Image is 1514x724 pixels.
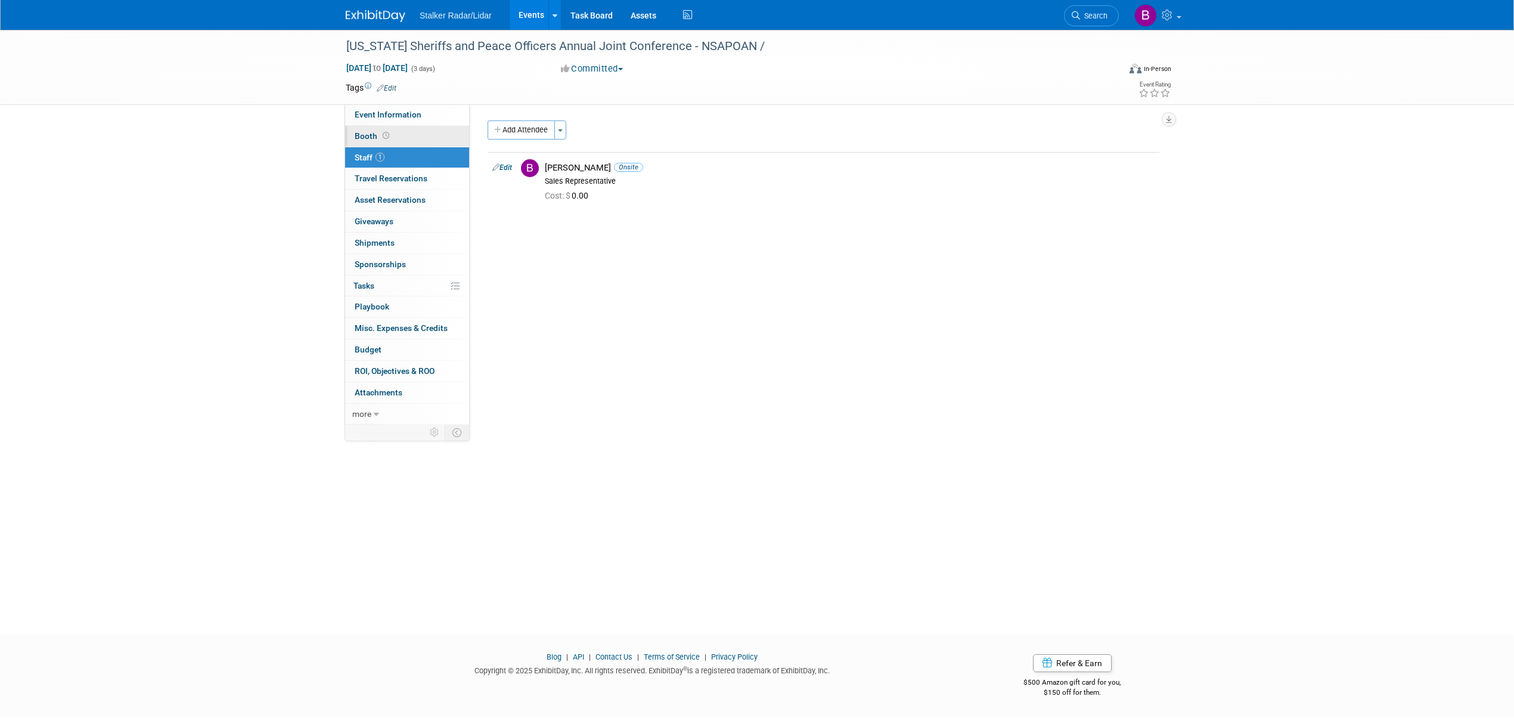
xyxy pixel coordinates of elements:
span: ROI, Objectives & ROO [355,366,435,376]
img: Brooke Journet [1134,4,1157,27]
span: more [352,409,371,419]
span: Cost: $ [545,191,572,200]
span: Misc. Expenses & Credits [355,323,448,333]
a: Travel Reservations [345,168,469,189]
div: Copyright © 2025 ExhibitDay, Inc. All rights reserved. ExhibitDay is a registered trademark of Ex... [346,663,958,676]
a: Staff1 [345,147,469,168]
span: Travel Reservations [355,174,427,183]
td: Tags [346,82,396,94]
span: | [634,652,642,661]
span: Staff [355,153,384,162]
a: Edit [492,163,512,172]
span: 0.00 [545,191,593,200]
sup: ® [683,666,687,672]
span: (3 days) [410,65,435,73]
span: Tasks [353,281,374,290]
div: [PERSON_NAME] [545,162,1155,174]
a: Giveaways [345,211,469,232]
span: Budget [355,345,381,354]
td: Personalize Event Tab Strip [424,425,445,440]
a: Sponsorships [345,254,469,275]
img: B.jpg [521,159,539,177]
div: $500 Amazon gift card for you, [976,670,1169,697]
div: [US_STATE] Sheriffs and Peace Officers Annual Joint Conference - NSAPOAN / [342,36,1101,57]
div: In-Person [1143,64,1171,73]
a: ROI, Objectives & ROO [345,361,469,382]
div: $150 off for them. [976,688,1169,698]
span: | [586,652,594,661]
span: Shipments [355,238,395,247]
a: Shipments [345,233,469,253]
button: Add Attendee [488,120,555,140]
span: Onsite [614,163,643,172]
a: Event Information [345,104,469,125]
td: Toggle Event Tabs [445,425,470,440]
a: Misc. Expenses & Credits [345,318,469,339]
span: Giveaways [355,216,393,226]
span: Asset Reservations [355,195,426,205]
span: Sponsorships [355,259,406,269]
a: Tasks [345,276,469,296]
div: Event Rating [1138,82,1171,88]
span: Stalker Radar/Lidar [420,11,492,20]
a: API [573,652,584,661]
span: Attachments [355,388,402,397]
div: Sales Representative [545,177,1155,186]
a: Edit [377,84,396,92]
img: Format-Inperson.png [1130,64,1141,73]
a: Refer & Earn [1033,654,1112,672]
a: Privacy Policy [711,652,758,661]
a: Attachments [345,382,469,403]
span: Booth [355,131,392,141]
a: Contact Us [595,652,632,661]
a: Blog [547,652,561,661]
button: Committed [557,63,628,75]
a: Asset Reservations [345,190,469,211]
a: Booth [345,126,469,147]
span: Search [1080,11,1107,20]
div: Event Format [1048,62,1171,80]
span: to [371,63,383,73]
span: Event Information [355,110,421,119]
a: Search [1064,5,1119,26]
a: more [345,404,469,425]
span: 1 [376,153,384,162]
span: [DATE] [DATE] [346,63,408,73]
span: | [702,652,709,661]
a: Playbook [345,296,469,317]
img: ExhibitDay [346,10,405,22]
span: Booth not reserved yet [380,131,392,140]
a: Terms of Service [644,652,700,661]
a: Budget [345,339,469,360]
span: Playbook [355,302,389,311]
span: | [563,652,571,661]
